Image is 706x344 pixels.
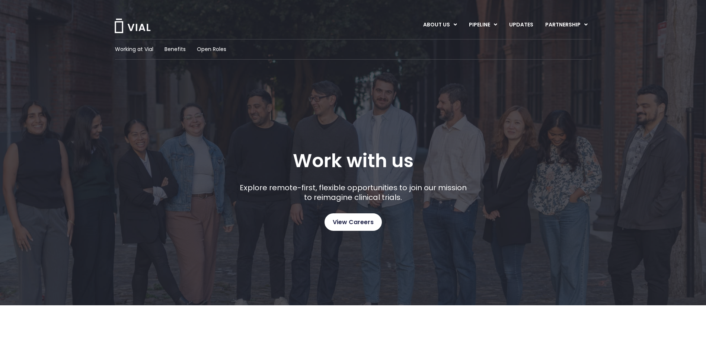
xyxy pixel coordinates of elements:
[197,45,226,53] a: Open Roles
[417,19,463,31] a: ABOUT USMenu Toggle
[293,150,413,172] h1: Work with us
[463,19,503,31] a: PIPELINEMenu Toggle
[325,213,382,231] a: View Careers
[503,19,539,31] a: UPDATES
[115,45,153,53] a: Working at Vial
[237,183,469,202] p: Explore remote-first, flexible opportunities to join our mission to reimagine clinical trials.
[539,19,594,31] a: PARTNERSHIPMenu Toggle
[114,19,151,33] img: Vial Logo
[333,217,374,227] span: View Careers
[164,45,186,53] a: Benefits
